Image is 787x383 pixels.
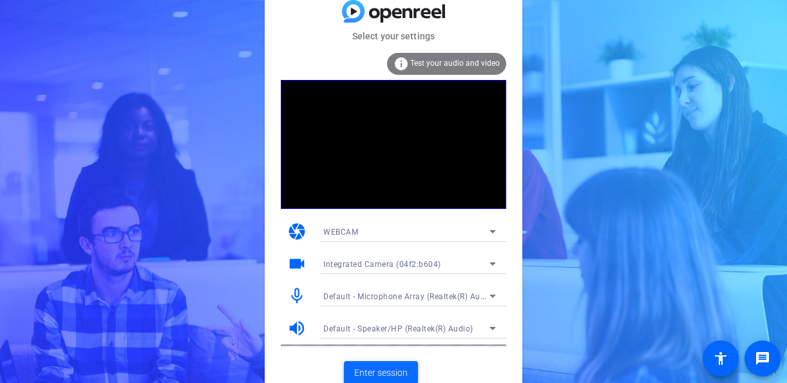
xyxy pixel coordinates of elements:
mat-icon: videocam [287,254,307,273]
mat-icon: mic_none [287,286,307,306]
mat-card-subtitle: Select your settings [265,29,522,43]
span: Integrated Camera (04f2:b604) [323,260,441,269]
span: WEBCAM [323,228,358,237]
span: Test your audio and video [410,59,500,68]
span: Enter session [354,366,408,380]
mat-icon: message [755,351,770,366]
span: Default - Microphone Array (Realtek(R) Audio) [323,291,495,301]
mat-icon: camera [287,222,307,241]
span: Default - Speaker/HP (Realtek(R) Audio) [323,324,473,333]
mat-icon: info [393,56,409,72]
mat-icon: volume_up [287,319,307,338]
mat-icon: accessibility [713,351,728,366]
